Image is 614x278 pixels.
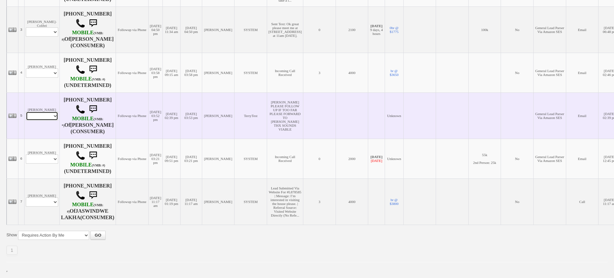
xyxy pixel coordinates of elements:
[468,139,501,178] td: 55k 2nd Person: 25k
[180,139,202,178] td: [DATE] 03:21 pm
[566,92,598,139] td: Email
[390,26,399,34] a: 0br @ $1775
[24,6,59,53] td: [PERSON_NAME]-Colibri
[116,6,149,53] td: Followup via Phone
[390,69,399,77] a: br @ $3650
[303,53,336,92] td: 3
[76,190,85,200] img: call.png
[76,65,85,74] img: call.png
[534,139,566,178] td: General Lead Parser Via Amazon SES
[61,183,114,220] h4: [PHONE_NUMBER] Of (CONSUMER)
[24,139,59,178] td: [PERSON_NAME]
[87,189,99,202] img: sms.png
[24,178,59,225] td: [PERSON_NAME]
[202,178,234,225] td: [PERSON_NAME]
[70,76,92,82] font: MOBILE
[371,159,382,163] font: [DATE]
[90,231,105,240] button: GO
[267,178,303,225] td: Lead Submitted Via Website For #L878585 | Message: I’m interested in visiting the house please. |...
[87,17,99,30] img: sms.png
[180,53,202,92] td: [DATE] 03:58 pm
[70,76,105,82] b: AT&T Wireless
[6,232,17,238] label: Show
[116,53,149,92] td: Followup via Phone
[62,116,103,128] b: Verizon Wireless
[76,104,85,114] img: call.png
[385,139,403,178] td: Unknown
[390,198,399,206] a: br @ $3800
[566,139,598,178] td: Email
[61,97,114,134] h4: [PHONE_NUMBER] Of (CONSUMER)
[303,6,336,53] td: 0
[18,92,25,139] td: 5
[202,139,234,178] td: [PERSON_NAME]
[6,246,17,255] a: 1
[385,92,403,139] td: Unknown
[116,92,149,139] td: Followup via Phone
[163,139,181,178] td: [DATE] 09:51 pm
[62,31,103,41] font: (VMB: #)
[370,155,382,159] b: [DATE]
[62,30,103,42] b: T-Mobile USA, Inc.
[234,53,267,92] td: SYSTEM
[76,18,85,28] img: call.png
[234,178,267,225] td: SYSTEM
[70,36,114,42] b: [PERSON_NAME]
[70,162,92,168] font: MOBILE
[566,53,598,92] td: Email
[267,92,303,139] td: [PERSON_NAME] PLEASE FOLLOW UP IF TOO FAR PLEASE FORWARD TO [PERSON_NAME] THX SOUNDS VIABLE
[180,178,202,225] td: [DATE] 11:17 am
[336,178,368,225] td: 4000
[61,208,109,220] b: JASWINDWE LAKHA
[61,143,114,174] h4: [PHONE_NUMBER] (UNDETERMINED)
[501,139,534,178] td: No
[87,149,99,162] img: sms.png
[267,53,303,92] td: Incoming Call Received
[163,53,181,92] td: [DATE] 09:15 am
[501,178,534,225] td: No
[24,53,59,92] td: [PERSON_NAME]
[336,53,368,92] td: 4000
[566,178,598,225] td: Call
[24,92,59,139] td: [PERSON_NAME]
[267,6,303,53] td: Sent Text: Ok great please meet me at [STREET_ADDRESS] at 11am [DATE].
[468,6,501,53] td: 100k
[148,6,162,53] td: [DATE] 04:50 pm
[116,139,149,178] td: Followup via Phone
[202,6,234,53] td: [PERSON_NAME]
[148,53,162,92] td: [DATE] 03:58 pm
[92,78,105,81] font: (VMB: #)
[92,164,105,167] font: (VMB: #)
[18,6,25,53] td: 3
[70,162,105,168] b: AT&T Wireless
[61,57,114,88] h4: [PHONE_NUMBER] (UNDETERMINED)
[501,6,534,53] td: No
[202,92,234,139] td: [PERSON_NAME]
[368,6,385,53] td: 9 days, 4 hours
[67,202,103,214] b: T-Mobile USA, Inc.
[148,178,162,225] td: [DATE] 11:17 am
[303,178,336,225] td: 3
[534,92,566,139] td: General Lead Parser Via Amazon SES
[501,53,534,92] td: No
[336,6,368,53] td: 2100
[72,202,94,208] font: MOBILE
[87,63,99,76] img: sms.png
[566,6,598,53] td: Email
[18,53,25,92] td: 4
[336,139,368,178] td: 2000
[202,53,234,92] td: [PERSON_NAME]
[70,122,114,128] b: [PERSON_NAME]
[234,92,267,139] td: TerryTest
[62,117,103,127] font: (VMB: *)
[534,53,566,92] td: General Lead Parser Via Amazon SES
[370,24,382,28] b: [DATE]
[180,6,202,53] td: [DATE] 04:50 pm
[163,92,181,139] td: [DATE] 02:39 pm
[72,116,94,122] font: MOBILE
[18,139,25,178] td: 6
[163,6,181,53] td: [DATE] 11:34 am
[18,178,25,225] td: 7
[234,6,267,53] td: SYSTEM
[76,151,85,160] img: call.png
